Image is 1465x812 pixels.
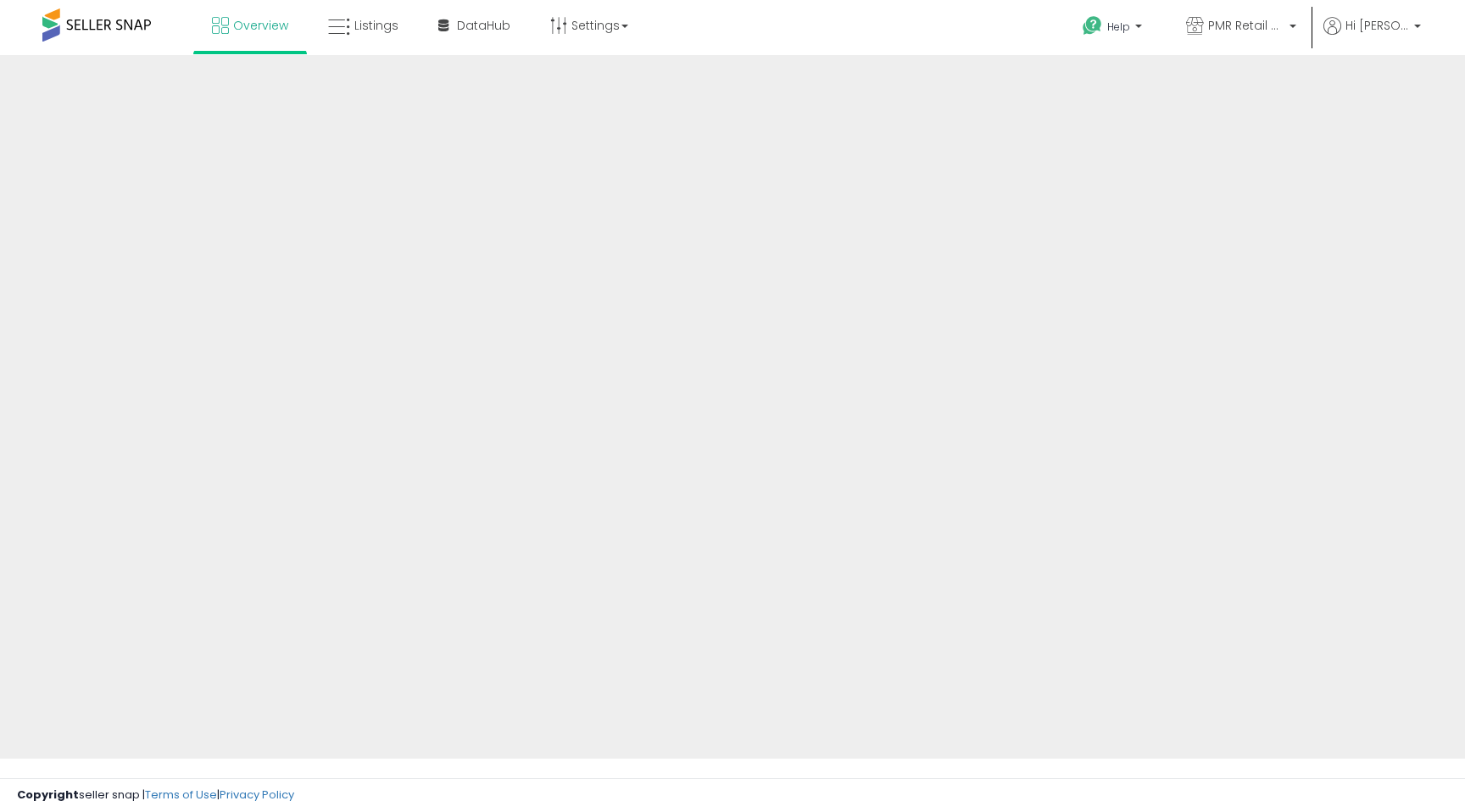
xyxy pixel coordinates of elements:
span: PMR Retail USA LLC [1208,17,1284,34]
span: DataHub [457,17,510,34]
a: Hi [PERSON_NAME] [1323,17,1421,55]
span: Hi [PERSON_NAME] [1345,17,1409,34]
span: Help [1107,19,1130,34]
i: Get Help [1082,15,1103,36]
a: Help [1069,3,1159,55]
span: Overview [233,17,288,34]
span: Listings [354,17,398,34]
